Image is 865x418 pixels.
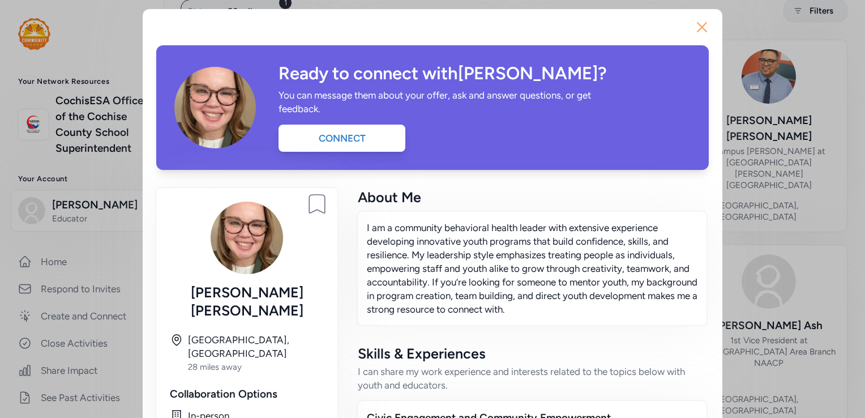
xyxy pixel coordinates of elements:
[279,63,691,84] div: Ready to connect with [PERSON_NAME] ?
[367,221,697,316] p: I am a community behavioral health leader with extensive experience developing innovative youth p...
[358,365,706,392] div: I can share my work experience and interests related to the topics below with youth and educators.
[211,202,283,274] img: Avatar
[358,344,706,362] div: Skills & Experiences
[279,88,605,116] div: You can message them about your offer, ask and answer questions, or get feedback.
[188,361,324,373] div: 28 miles away
[358,188,706,206] div: About Me
[170,386,324,402] div: Collaboration Options
[174,67,256,148] img: Avatar
[279,125,405,152] div: Connect
[188,333,324,360] div: [GEOGRAPHIC_DATA], [GEOGRAPHIC_DATA]
[170,283,324,319] div: [PERSON_NAME] [PERSON_NAME]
